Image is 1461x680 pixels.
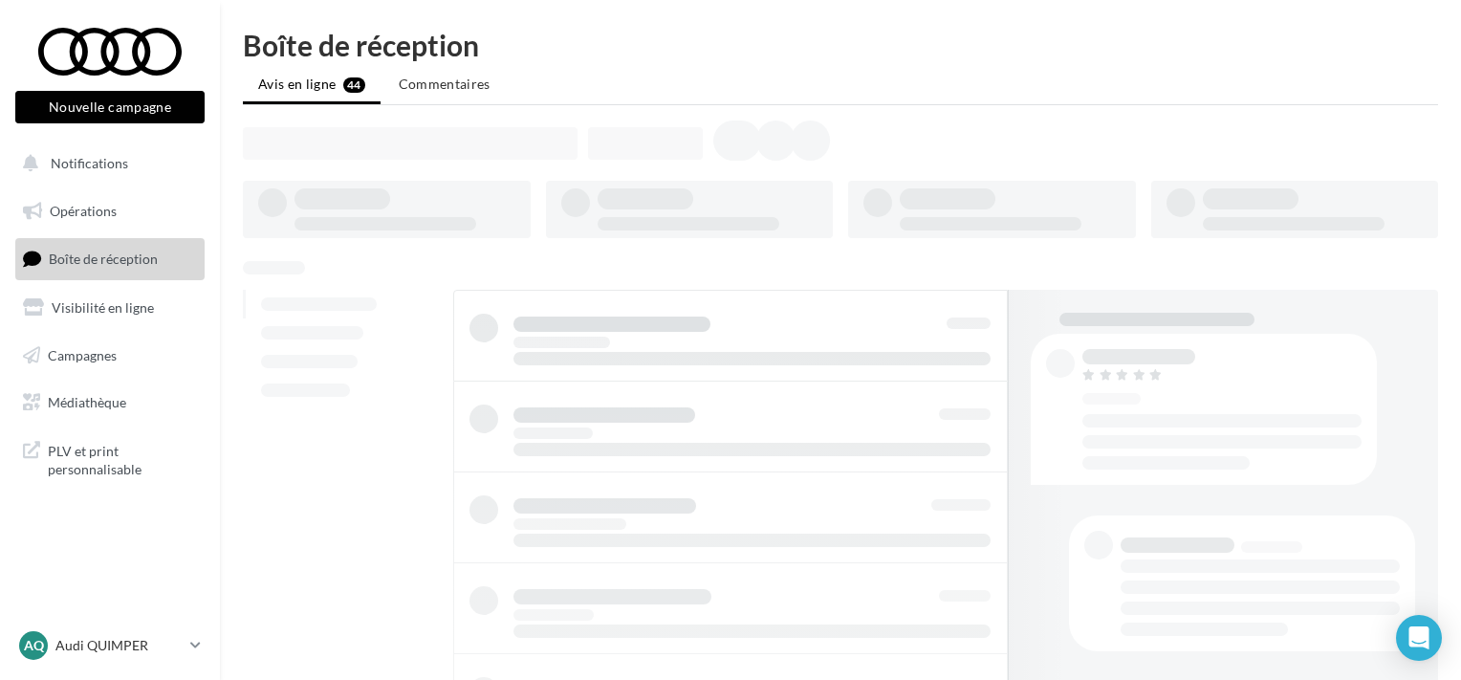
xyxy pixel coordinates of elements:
[48,394,126,410] span: Médiathèque
[11,430,208,487] a: PLV et print personnalisable
[55,636,183,655] p: Audi QUIMPER
[15,91,205,123] button: Nouvelle campagne
[52,299,154,316] span: Visibilité en ligne
[11,143,201,184] button: Notifications
[243,31,1438,59] div: Boîte de réception
[51,155,128,171] span: Notifications
[49,251,158,267] span: Boîte de réception
[11,336,208,376] a: Campagnes
[11,191,208,231] a: Opérations
[50,203,117,219] span: Opérations
[1396,615,1442,661] div: Open Intercom Messenger
[11,238,208,279] a: Boîte de réception
[11,383,208,423] a: Médiathèque
[48,346,117,362] span: Campagnes
[48,438,197,479] span: PLV et print personnalisable
[399,76,491,92] span: Commentaires
[24,636,44,655] span: AQ
[15,627,205,664] a: AQ Audi QUIMPER
[11,288,208,328] a: Visibilité en ligne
